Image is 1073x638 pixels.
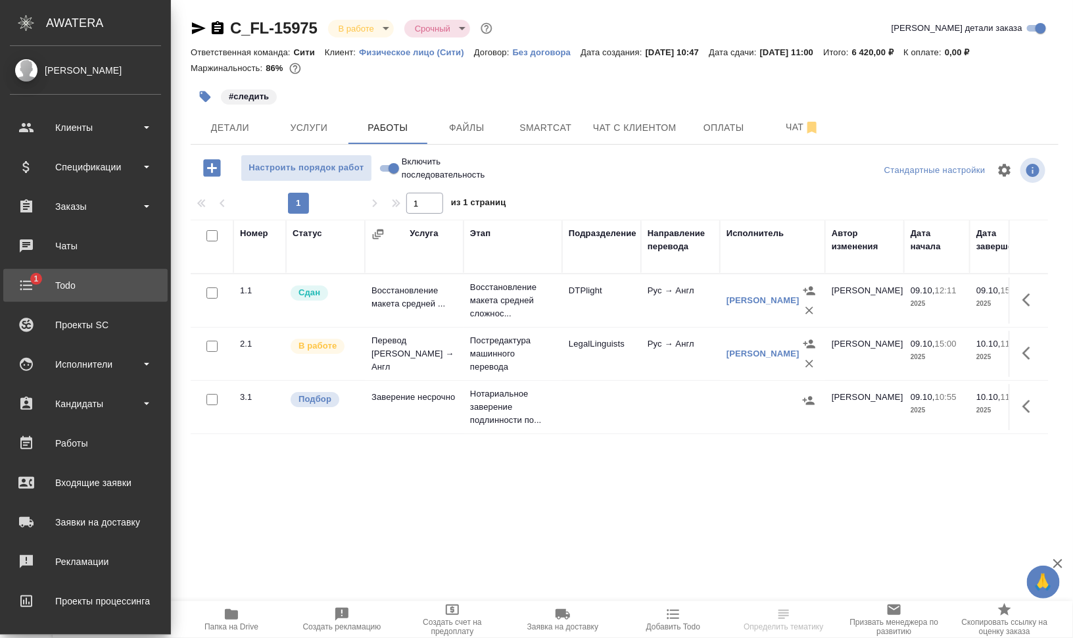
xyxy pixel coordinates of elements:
span: Smartcat [514,120,577,136]
div: Входящие заявки [10,473,161,493]
div: Чаты [10,236,161,256]
div: Направление перевода [648,227,713,253]
p: [DATE] 11:00 [760,47,824,57]
span: 1 [26,272,46,285]
div: Этап [470,227,490,240]
span: Файлы [435,120,498,136]
div: Можно подбирать исполнителей [289,391,358,408]
span: Призвать менеджера по развитию [847,618,942,636]
td: Рус → Англ [641,278,720,324]
p: 09.10, [911,339,935,349]
p: Восстановление макета средней сложнос... [470,281,556,320]
a: Физическое лицо (Сити) [359,46,474,57]
td: Рус → Англ [641,331,720,377]
a: Заявки на доставку [3,506,168,539]
td: [PERSON_NAME] [825,331,904,377]
p: 15:00 [1001,285,1022,295]
p: 11:00 [1001,339,1022,349]
div: 2.1 [240,337,279,351]
p: В работе [298,339,337,353]
div: Менеджер проверил работу исполнителя, передает ее на следующий этап [289,284,358,302]
div: Исполнители [10,355,161,374]
p: Нотариальное заверение подлинности по... [470,387,556,427]
div: 3.1 [240,391,279,404]
div: split button [881,160,989,181]
a: 1Todo [3,269,168,302]
button: Здесь прячутся важные кнопки [1014,337,1046,369]
div: 1.1 [240,284,279,297]
button: Добавить тэг [191,82,220,111]
div: Исполнитель выполняет работу [289,337,358,355]
span: Работы [356,120,419,136]
div: Дата начала [911,227,963,253]
a: Входящие заявки [3,466,168,499]
button: Удалить [799,354,819,374]
p: 15:00 [935,339,957,349]
p: Договор: [474,47,513,57]
a: Без договора [513,46,581,57]
button: Здесь прячутся важные кнопки [1014,391,1046,422]
td: [PERSON_NAME] [825,384,904,430]
td: LegalLinguists [562,331,641,377]
div: Номер [240,227,268,240]
p: 0,00 ₽ [945,47,980,57]
a: Рекламации [3,545,168,578]
p: 2025 [976,404,1029,417]
button: Назначить [799,334,819,354]
button: Создать счет на предоплату [397,601,508,638]
div: Дата завершения [976,227,1029,253]
td: Перевод [PERSON_NAME] → Англ [365,328,464,380]
span: Чат с клиентом [593,120,677,136]
div: [PERSON_NAME] [10,63,161,78]
a: [PERSON_NAME] [727,295,799,305]
button: Удалить [799,301,819,320]
button: Сгруппировать [371,228,385,241]
div: Заявки на доставку [10,512,161,532]
p: Сити [294,47,325,57]
div: Todo [10,276,161,295]
div: Заказы [10,197,161,216]
div: Исполнитель [727,227,784,240]
div: Рекламации [10,552,161,572]
p: 2025 [911,297,963,310]
p: 11:00 [1001,392,1022,402]
span: 🙏 [1032,568,1055,596]
p: 10.10, [976,339,1001,349]
span: Добавить Todo [646,622,700,631]
button: Заявка на доставку [508,601,618,638]
p: Ответственная команда: [191,47,294,57]
button: Назначить [799,391,819,410]
span: Создать рекламацию [303,622,381,631]
button: Здесь прячутся важные кнопки [1014,284,1046,316]
p: 2025 [976,351,1029,364]
div: Проекты SC [10,315,161,335]
div: Статус [293,227,322,240]
a: Работы [3,427,168,460]
span: Услуги [277,120,341,136]
span: Заявка на доставку [527,622,598,631]
span: Посмотреть информацию [1020,158,1048,183]
button: Скопировать ссылку для ЯМессенджера [191,20,206,36]
p: Физическое лицо (Сити) [359,47,474,57]
p: 09.10, [976,285,1001,295]
td: [PERSON_NAME] [825,278,904,324]
div: AWATERA [46,10,171,36]
span: следить [220,90,278,101]
span: Оплаты [692,120,755,136]
p: 10:55 [935,392,957,402]
p: К оплате: [903,47,945,57]
span: из 1 страниц [451,195,506,214]
span: Определить тематику [744,622,823,631]
span: [PERSON_NAME] детали заказа [892,22,1022,35]
a: Чаты [3,230,168,262]
p: 09.10, [911,285,935,295]
button: В работе [335,23,378,34]
div: Работы [10,433,161,453]
p: 6 420,00 ₽ [852,47,904,57]
a: [PERSON_NAME] [727,349,799,358]
button: 🙏 [1027,566,1060,599]
button: Добавить работу [194,155,230,182]
p: 09.10, [911,392,935,402]
button: 754.00 RUB; [287,60,304,77]
button: Назначить [799,281,819,301]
